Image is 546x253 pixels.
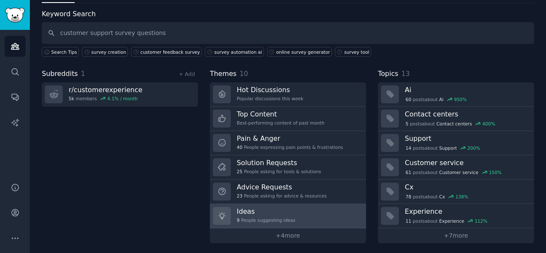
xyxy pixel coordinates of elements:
div: Best-performing content of past month [237,120,325,126]
span: 14 [406,145,411,151]
span: 1 [81,70,85,78]
span: Contact centers [436,121,472,127]
div: survey automation ai [214,49,262,55]
h3: Customer service [405,158,528,167]
div: post s about [405,169,502,176]
input: Keyword search in audience [42,22,534,44]
span: 13 [401,70,410,78]
a: +7more [378,228,534,243]
a: survey tool [335,47,371,57]
div: 400 % [482,121,495,127]
h3: Pain & Anger [237,134,343,143]
h3: Experience [405,207,528,216]
h3: Hot Discussions [237,85,303,94]
a: Ai60postsaboutAi950% [378,82,534,107]
span: 60 [406,96,411,102]
div: 4.1 % / month [107,96,138,102]
label: Keyword Search [42,10,96,18]
h3: Top Content [237,110,325,119]
div: post s about [405,96,468,103]
span: Subreddits [42,69,78,79]
h3: Advice Requests [237,183,327,192]
a: Solution Requests25People asking for tools & solutions [210,155,366,180]
a: Support14postsaboutSupport200% [378,131,534,155]
div: 150 % [489,169,502,175]
div: customer feedback survey [140,49,200,55]
a: Pain & Anger40People expressing pain points & frustrations [210,131,366,155]
span: Topics [378,69,398,79]
div: People asking for tools & solutions [237,169,321,174]
div: online survey generator [276,49,330,55]
div: 950 % [454,96,467,102]
span: Search Tips [51,49,77,55]
a: Hot DiscussionsPopular discussions this week [210,82,366,107]
div: 200 % [468,145,480,151]
div: post s about [405,217,488,225]
div: 138 % [456,194,468,200]
a: survey creation [82,47,128,57]
h3: Cx [405,183,528,192]
span: Customer service [439,169,479,175]
div: People asking for advice & resources [237,193,327,199]
h3: Ideas [237,207,295,216]
span: 25 [237,169,242,174]
div: Popular discussions this week [237,96,303,102]
div: post s about [405,144,481,152]
a: customer feedback survey [131,47,202,57]
span: Support [439,145,457,151]
a: online survey generator [267,47,332,57]
a: Top ContentBest-performing content of past month [210,107,366,131]
span: 9 [237,217,240,223]
a: Ideas9People suggesting ideas [210,204,366,228]
a: Experience11postsaboutExperience112% [378,204,534,228]
h3: Support [405,134,528,143]
div: People expressing pain points & frustrations [237,144,343,150]
span: 61 [406,169,411,175]
div: post s about [405,193,469,201]
span: Experience [439,218,465,224]
button: Search Tips [42,47,79,57]
span: 10 [240,70,248,78]
div: People suggesting ideas [237,217,295,223]
span: 23 [237,193,242,199]
h3: Contact centers [405,110,528,119]
span: Cx [439,194,445,200]
a: Advice Requests23People asking for advice & resources [210,180,366,204]
a: r/customerexperience5kmembers4.1% / month [42,82,198,107]
div: post s about [405,120,496,128]
span: 5 [406,121,409,127]
span: Ai [439,96,444,102]
a: Contact centers5postsaboutContact centers400% [378,107,534,131]
span: 78 [406,194,411,200]
a: Customer service61postsaboutCustomer service150% [378,155,534,180]
div: survey creation [91,49,126,55]
h3: r/ customerexperience [69,85,142,94]
a: +4more [210,228,366,243]
a: survey automation ai [205,47,264,57]
div: survey tool [344,49,369,55]
img: GummySearch logo [5,8,25,23]
a: Cx78postsaboutCx138% [378,180,534,204]
div: members [69,96,142,102]
span: Themes [210,69,237,79]
a: + Add [179,71,195,77]
div: 112 % [475,218,488,224]
span: 5k [69,96,74,102]
h3: Ai [405,85,528,94]
span: 40 [237,144,242,150]
h3: Solution Requests [237,158,321,167]
span: 11 [406,218,411,224]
